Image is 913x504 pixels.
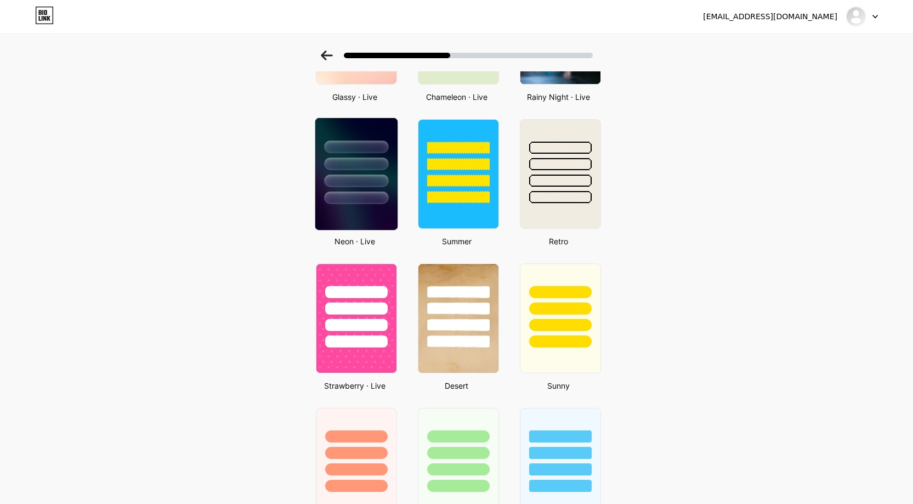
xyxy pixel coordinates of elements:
img: banusmassage [846,6,866,27]
img: neon.jpg [315,118,397,230]
div: [EMAIL_ADDRESS][DOMAIN_NAME] [703,11,837,23]
div: Sunny [517,380,601,391]
div: Strawberry · Live [313,380,397,391]
div: Desert [415,380,499,391]
div: Chameleon · Live [415,91,499,103]
div: Glassy · Live [313,91,397,103]
div: Summer [415,236,499,247]
div: Retro [517,236,601,247]
div: Rainy Night · Live [517,91,601,103]
div: Neon · Live [313,236,397,247]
